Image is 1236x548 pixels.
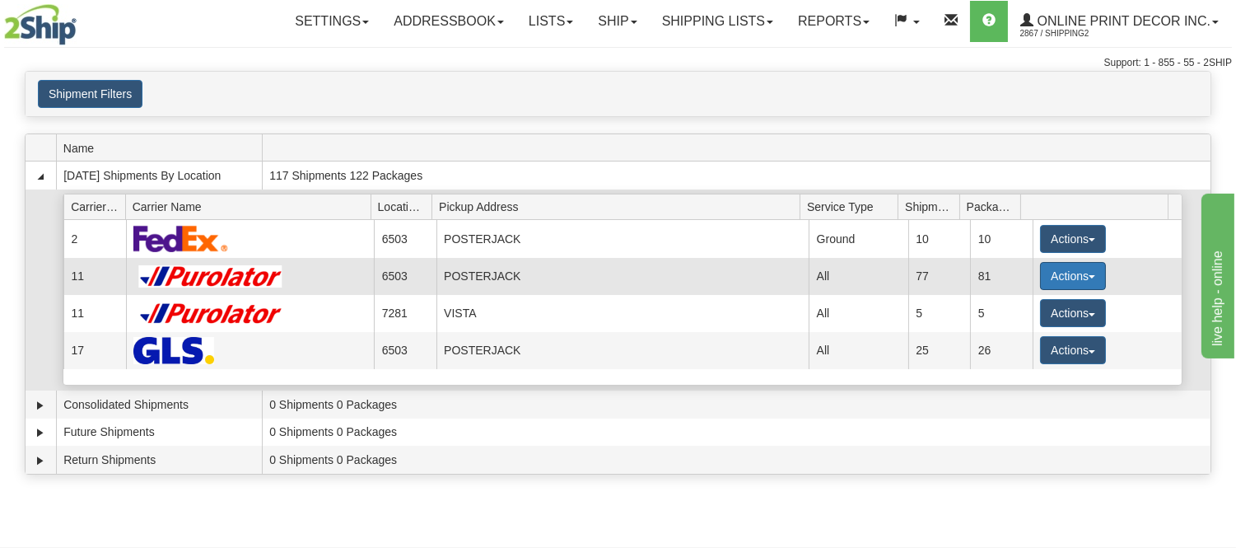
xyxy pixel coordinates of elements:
td: 6503 [374,332,436,369]
td: 117 Shipments 122 Packages [262,162,1210,190]
button: Actions [1040,262,1106,290]
td: 17 [63,332,125,369]
td: 7281 [374,295,436,332]
a: Collapse [32,168,49,185]
button: Actions [1040,299,1106,327]
a: Expand [32,424,49,441]
td: Ground [809,220,908,257]
a: Online Print Decor Inc. 2867 / Shipping2 [1008,1,1231,42]
span: Pickup Address [439,194,800,219]
button: Shipment Filters [38,80,142,108]
td: 0 Shipments 0 Packages [262,446,1210,474]
button: Actions [1040,336,1106,364]
img: FedEx Express® [133,225,228,252]
td: All [809,258,908,295]
img: Purolator [133,302,289,325]
td: Return Shipments [56,446,262,474]
td: Consolidated Shipments [56,391,262,419]
span: 2867 / Shipping2 [1020,26,1144,42]
span: Packages [967,194,1021,219]
td: Future Shipments [56,419,262,447]
a: Expand [32,452,49,469]
td: [DATE] Shipments By Location [56,162,262,190]
td: 10 [970,220,1032,257]
td: 11 [63,258,125,295]
td: 0 Shipments 0 Packages [262,419,1210,447]
td: 2 [63,220,125,257]
td: All [809,332,908,369]
a: Reports [786,1,882,42]
span: Online Print Decor Inc. [1033,14,1210,28]
div: Support: 1 - 855 - 55 - 2SHIP [4,56,1232,70]
a: Addressbook [381,1,516,42]
a: Shipping lists [650,1,786,42]
td: All [809,295,908,332]
td: 6503 [374,258,436,295]
td: 6503 [374,220,436,257]
span: Carrier Id [71,194,125,219]
div: live help - online [12,10,152,30]
span: Carrier Name [133,194,371,219]
td: VISTA [436,295,809,332]
td: 81 [970,258,1032,295]
span: Name [63,135,262,161]
img: Purolator [133,265,289,288]
a: Lists [516,1,585,42]
img: logo2867.jpg [4,4,77,45]
td: POSTERJACK [436,258,809,295]
td: 10 [908,220,970,257]
span: Shipments [905,194,959,219]
span: Location Id [378,194,432,219]
td: 5 [970,295,1032,332]
iframe: chat widget [1198,190,1234,358]
td: 77 [908,258,970,295]
td: 0 Shipments 0 Packages [262,391,1210,419]
td: 11 [63,295,125,332]
button: Actions [1040,225,1106,253]
td: POSTERJACK [436,220,809,257]
a: Expand [32,397,49,414]
td: 26 [970,332,1032,369]
a: Settings [282,1,381,42]
img: GLS Canada [133,337,214,364]
td: POSTERJACK [436,332,809,369]
td: 25 [908,332,970,369]
td: 5 [908,295,970,332]
a: Ship [585,1,649,42]
span: Service Type [807,194,898,219]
